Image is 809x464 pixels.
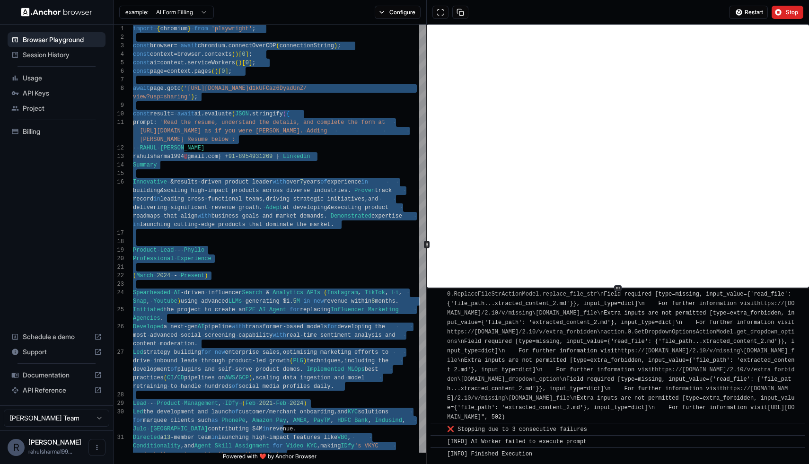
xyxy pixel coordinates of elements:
[447,281,795,298] a: https://[DOMAIN_NAME]/2.10/v/extra_forbidden\naction.0.ReplaceFileStrActionModel.replace_file_str\n
[211,213,324,219] span: business goals and market demands
[181,272,204,279] span: Present
[114,25,124,33] div: 1
[164,306,246,313] span: the project to create an
[263,196,266,202] span: ,
[242,51,245,58] span: 0
[368,196,378,202] span: and
[133,324,164,330] span: Developed
[246,298,290,305] span: generating $1
[157,272,170,279] span: 2024
[283,204,327,211] span: at developing
[238,51,242,58] span: [
[114,161,124,169] div: 14
[286,111,290,117] span: {
[252,60,255,66] span: ;
[23,35,102,44] span: Browser Playground
[215,349,225,356] span: new
[252,26,255,32] span: ;
[201,349,211,356] span: for
[249,111,252,117] span: .
[114,152,124,161] div: 13
[786,9,799,16] span: Stop
[164,324,184,330] span: a next
[358,289,361,296] span: ,
[452,6,468,19] button: Copy session ID
[133,153,184,160] span: rahulsharma1994
[8,124,106,139] div: Billing
[153,298,177,305] span: Youtube
[303,358,307,364] span: )
[150,85,164,92] span: page
[249,60,252,66] span: ]
[114,306,124,314] div: 25
[365,289,385,296] span: TikTok
[133,341,194,347] span: content moderation
[181,298,229,305] span: using advanced
[238,60,242,66] span: )
[133,187,160,194] span: building
[327,179,361,185] span: experience
[157,60,160,66] span: =
[208,153,218,160] span: com
[266,196,365,202] span: driving strategic initiatives
[157,26,160,32] span: {
[88,439,106,456] button: Open menu
[286,179,300,185] span: over
[375,6,421,19] button: Configure
[327,289,358,296] span: Instagram
[174,179,197,185] span: results
[290,298,293,305] span: .
[259,306,265,313] span: AI
[331,204,388,211] span: executing product
[191,68,194,75] span: .
[133,196,153,202] span: record
[133,43,150,49] span: const
[286,332,300,339] span: real
[114,33,124,42] div: 2
[8,368,106,383] div: Documentation
[160,119,331,126] span: 'Read the resume, understand the details, and comp
[235,153,238,160] span: -
[246,51,249,58] span: ]
[194,68,211,75] span: pages
[320,179,327,185] span: of
[273,332,286,339] span: with
[314,298,324,305] span: new
[297,298,300,305] span: M
[447,385,788,402] a: https://[DOMAIN_NAME]/2.10/v/missing\[DOMAIN_NAME]_file\n
[327,324,338,330] span: for
[276,43,280,49] span: (
[114,280,124,289] div: 23
[114,348,124,357] div: 27
[201,179,273,185] span: driven product leader
[133,119,153,126] span: prompt
[229,298,242,305] span: LLMs
[133,255,174,262] span: Professional
[331,221,334,228] span: .
[150,43,174,49] span: browser
[249,85,307,92] span: d1kUFCaz6DyadUnZ/
[283,111,286,117] span: (
[447,367,795,383] a: https://[DOMAIN_NAME]/2.10/v/extra_forbidden\[DOMAIN_NAME]_dropdown_option\n
[447,404,795,420] a: [URL][DOMAIN_NAME]
[187,60,235,66] span: serviceWorkers
[246,60,249,66] span: 0
[187,324,198,330] span: gen
[170,111,174,117] span: =
[114,59,124,67] div: 5
[136,272,153,279] span: March
[215,68,218,75] span: )
[184,153,187,160] span: @
[133,51,150,58] span: const
[187,26,191,32] span: }
[164,68,167,75] span: =
[249,51,252,58] span: ;
[283,153,310,160] span: Linkedin
[187,153,204,160] span: gmail
[153,119,157,126] span: :
[232,324,246,330] span: with
[229,68,232,75] span: ;
[204,51,232,58] span: contexts
[201,221,331,228] span: edge products that dominate the market
[375,187,392,194] span: track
